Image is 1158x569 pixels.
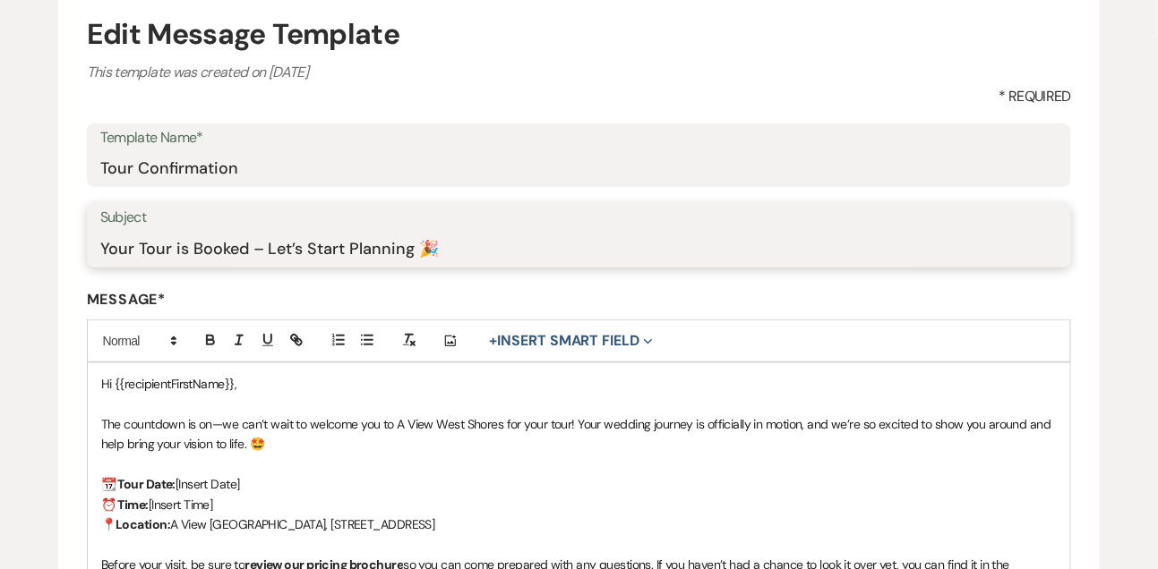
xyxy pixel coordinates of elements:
[101,497,149,513] strong: ⏰ Time:
[101,376,236,392] span: Hi {{recipientFirstName}},
[87,61,1072,84] p: This template was created on [DATE]
[176,476,240,492] span: [Insert Date]
[101,476,176,492] strong: 📆 Tour Date:
[490,334,498,348] span: +
[87,13,1072,55] h4: Edit Message Template
[87,290,1072,309] label: Message*
[101,416,1054,452] span: The countdown is on—we can’t wait to welcome you to A View West Shores for your tour! Your weddin...
[484,330,659,352] button: Insert Smart Field
[101,516,170,532] strong: 📍Location:
[149,497,213,513] span: [Insert Time]
[100,205,1059,231] label: Subject
[170,516,434,532] span: A View [GEOGRAPHIC_DATA], [STREET_ADDRESS]
[999,86,1072,107] span: * Required
[100,125,1059,151] label: Template Name*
